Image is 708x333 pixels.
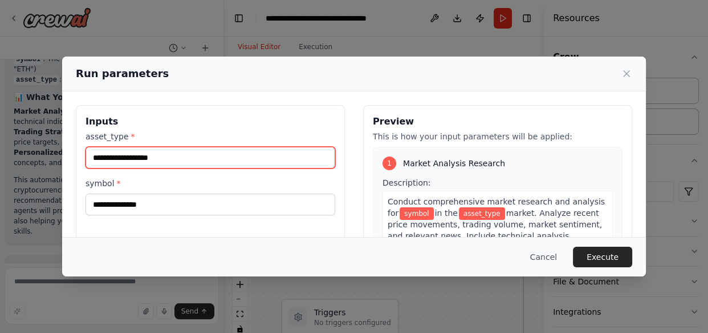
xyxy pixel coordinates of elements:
[373,131,622,142] p: This is how your input parameters will be applied:
[86,178,335,189] label: symbol
[383,157,396,170] div: 1
[459,207,505,220] span: Variable: asset_type
[400,207,433,220] span: Variable: symbol
[76,66,169,82] h2: Run parameters
[403,158,505,169] span: Market Analysis Research
[388,197,605,218] span: Conduct comprehensive market research and analysis for
[86,131,335,142] label: asset_type
[573,247,632,267] button: Execute
[521,247,566,267] button: Cancel
[86,115,335,129] h3: Inputs
[383,178,430,187] span: Description:
[373,115,622,129] h3: Preview
[435,208,458,218] span: in the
